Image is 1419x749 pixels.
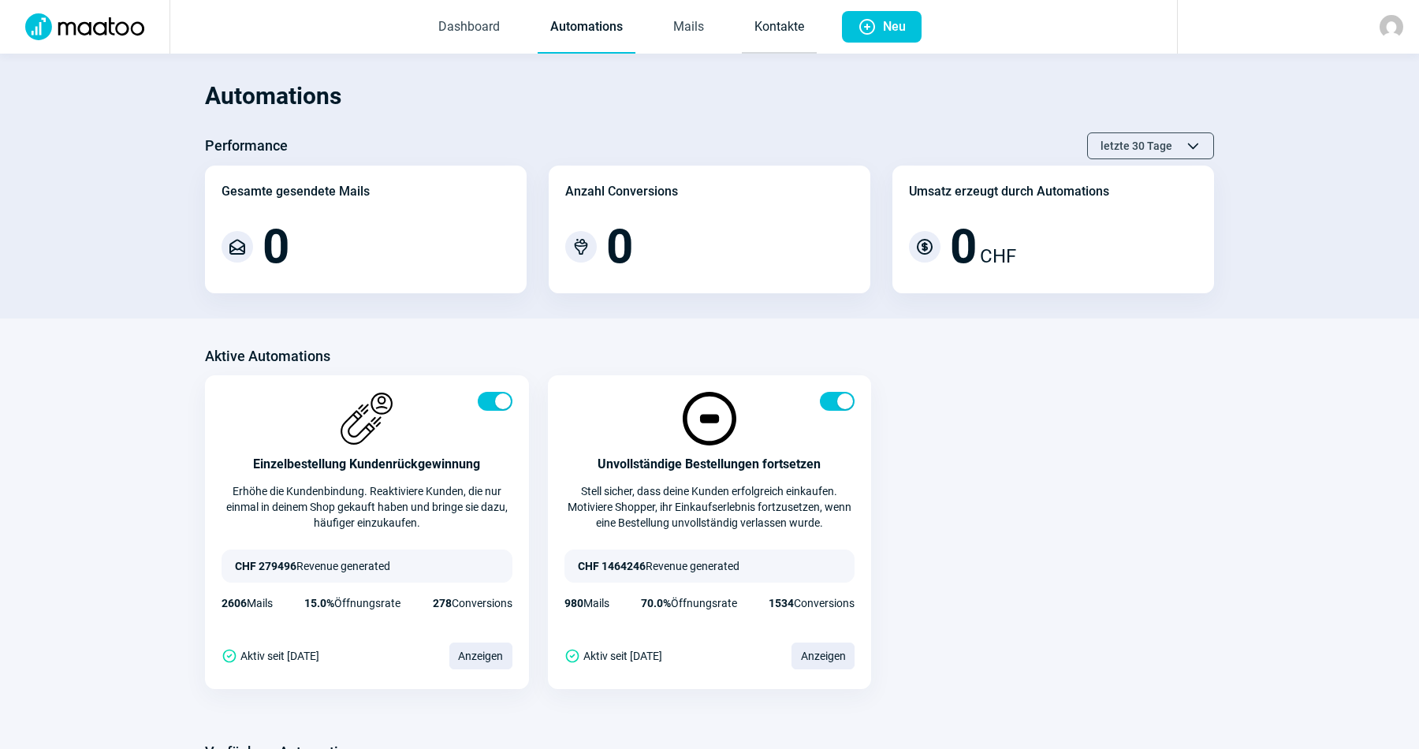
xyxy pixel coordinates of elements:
button: Neu [842,11,922,43]
div: Öffnungsrate [641,595,737,611]
span: 0 [606,223,633,270]
div: Erhöhe die Kundenbindung. Reaktiviere Kunden, die nur einmal in deinem Shop gekauft haben und bri... [222,483,512,531]
span: letzte 30 Tage [1101,133,1172,158]
span: Revenue generated [296,560,390,572]
span: 1534 [769,597,794,609]
img: avatar [1380,15,1403,39]
div: Mails [222,595,273,611]
a: Dashboard [426,2,512,54]
div: Einzelbestellung Kundenrückgewinnung [222,455,512,474]
span: 70.0% [641,597,671,609]
img: Logo [16,13,154,40]
span: 15.0% [304,597,334,609]
a: Automations [538,2,635,54]
div: Umsatz erzeugt durch Automations [909,182,1109,201]
span: Neu [883,11,906,43]
span: CHF 279496 [235,560,296,572]
span: Anzeigen [449,643,512,669]
div: Unvollständige Bestellungen fortsetzen [564,455,855,474]
div: Anzahl Conversions [565,182,678,201]
span: 278 [433,597,452,609]
div: Öffnungsrate [304,595,400,611]
span: CHF 1464246 [578,560,646,572]
span: 0 [950,223,977,270]
a: Mails [661,2,717,54]
div: Stell sicher, dass deine Kunden erfolgreich einkaufen. Motiviere Shopper, ihr Einkaufserlebnis fo... [564,483,855,531]
a: Kontakte [742,2,817,54]
div: Conversions [769,595,855,611]
h3: Aktive Automations [205,344,330,369]
span: Revenue generated [646,560,739,572]
div: Gesamte gesendete Mails [222,182,370,201]
div: Conversions [433,595,512,611]
h1: Automations [205,69,1214,123]
span: 2606 [222,597,247,609]
span: 0 [263,223,289,270]
span: Aktiv seit [DATE] [583,648,662,664]
span: 980 [564,597,583,609]
span: Aktiv seit [DATE] [240,648,319,664]
span: CHF [980,242,1016,270]
div: Mails [564,595,609,611]
span: Anzeigen [791,643,855,669]
h3: Performance [205,133,288,158]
